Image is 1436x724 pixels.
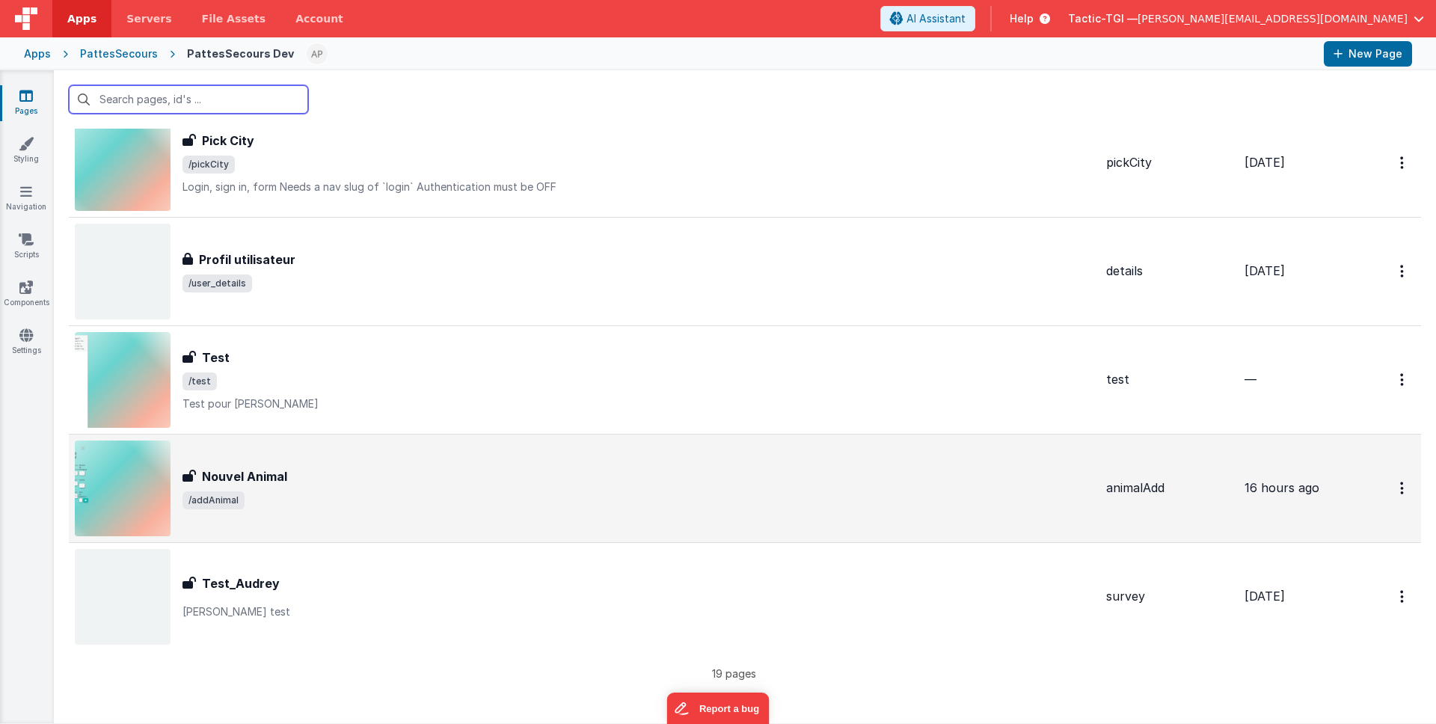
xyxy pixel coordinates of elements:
button: Options [1391,147,1415,178]
img: c78abd8586fb0502950fd3f28e86ae42 [307,43,328,64]
span: — [1245,372,1256,387]
h3: Pick City [202,132,254,150]
span: /pickCity [182,156,235,174]
button: Options [1391,256,1415,286]
div: PattesSecours [80,46,158,61]
iframe: Marker.io feedback button [667,693,770,724]
span: [DATE] [1245,155,1285,170]
span: 16 hours ago [1245,480,1319,495]
button: New Page [1324,41,1412,67]
span: Apps [67,11,96,26]
div: PattesSecours Dev [187,46,294,61]
span: Help [1010,11,1034,26]
span: Servers [126,11,171,26]
p: 19 pages [69,666,1399,681]
p: Login, sign in, form Needs a nav slug of `login` Authentication must be OFF [182,180,1094,194]
h3: Test_Audrey [202,574,280,592]
button: Options [1391,473,1415,503]
div: Apps [24,46,51,61]
span: File Assets [202,11,266,26]
span: [PERSON_NAME][EMAIL_ADDRESS][DOMAIN_NAME] [1138,11,1408,26]
button: AI Assistant [880,6,975,31]
span: /addAnimal [182,491,245,509]
span: /user_details [182,274,252,292]
span: Tactic-TGI — [1068,11,1138,26]
span: [DATE] [1245,589,1285,604]
h3: Profil utilisateur [199,251,295,269]
h3: Test [202,349,230,366]
input: Search pages, id's ... [69,85,308,114]
p: Test pour [PERSON_NAME] [182,396,1094,411]
div: pickCity [1106,154,1233,171]
span: AI Assistant [906,11,966,26]
div: test [1106,371,1233,388]
span: /test [182,372,217,390]
button: Tactic-TGI — [PERSON_NAME][EMAIL_ADDRESS][DOMAIN_NAME] [1068,11,1424,26]
button: Options [1391,581,1415,612]
button: Options [1391,364,1415,395]
div: details [1106,263,1233,280]
p: [PERSON_NAME] test [182,604,1094,619]
div: survey [1106,588,1233,605]
span: [DATE] [1245,263,1285,278]
h3: Nouvel Animal [202,467,287,485]
div: animalAdd [1106,479,1233,497]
